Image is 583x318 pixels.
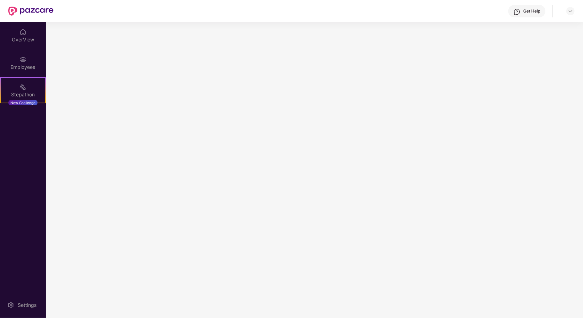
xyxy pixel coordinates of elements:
div: Settings [16,302,39,309]
div: Stepathon [1,91,45,98]
img: svg+xml;base64,PHN2ZyBpZD0iSGVscC0zMngzMiIgeG1sbnM9Imh0dHA6Ly93d3cudzMub3JnLzIwMDAvc3ZnIiB3aWR0aD... [514,8,520,15]
img: svg+xml;base64,PHN2ZyBpZD0iSG9tZSIgeG1sbnM9Imh0dHA6Ly93d3cudzMub3JnLzIwMDAvc3ZnIiB3aWR0aD0iMjAiIG... [19,29,26,35]
img: svg+xml;base64,PHN2ZyBpZD0iRW1wbG95ZWVzIiB4bWxucz0iaHR0cDovL3d3dy53My5vcmcvMjAwMC9zdmciIHdpZHRoPS... [19,56,26,63]
img: New Pazcare Logo [8,7,54,16]
img: svg+xml;base64,PHN2ZyB4bWxucz0iaHR0cDovL3d3dy53My5vcmcvMjAwMC9zdmciIHdpZHRoPSIyMSIgaGVpZ2h0PSIyMC... [19,84,26,90]
div: New Challenge [8,100,38,105]
img: svg+xml;base64,PHN2ZyBpZD0iRHJvcGRvd24tMzJ4MzIiIHhtbG5zPSJodHRwOi8vd3d3LnczLm9yZy8yMDAwL3N2ZyIgd2... [568,8,573,14]
img: svg+xml;base64,PHN2ZyBpZD0iU2V0dGluZy0yMHgyMCIgeG1sbnM9Imh0dHA6Ly93d3cudzMub3JnLzIwMDAvc3ZnIiB3aW... [7,302,14,309]
div: Get Help [523,8,540,14]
